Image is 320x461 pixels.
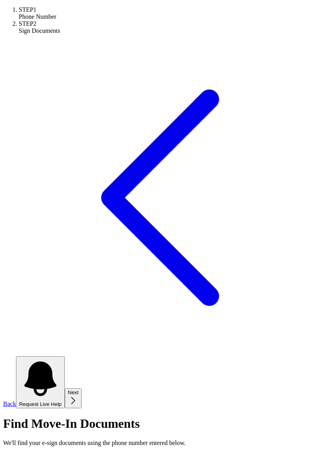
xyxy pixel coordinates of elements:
div: STEP 1 [19,6,317,13]
div: STEP 2 [19,20,317,27]
button: Request Live Help [16,356,65,408]
span: Back [3,400,16,407]
h1: Find Move-In Documents [3,416,317,431]
p: We'll find your e-sign documents using the phone number entered below. [3,440,317,447]
div: Sign Documents [19,27,317,34]
div: Phone Number [19,13,317,20]
a: Back [3,349,317,407]
span: Request Live Help [19,401,62,407]
span: Next [68,390,78,395]
button: Next [65,388,82,408]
